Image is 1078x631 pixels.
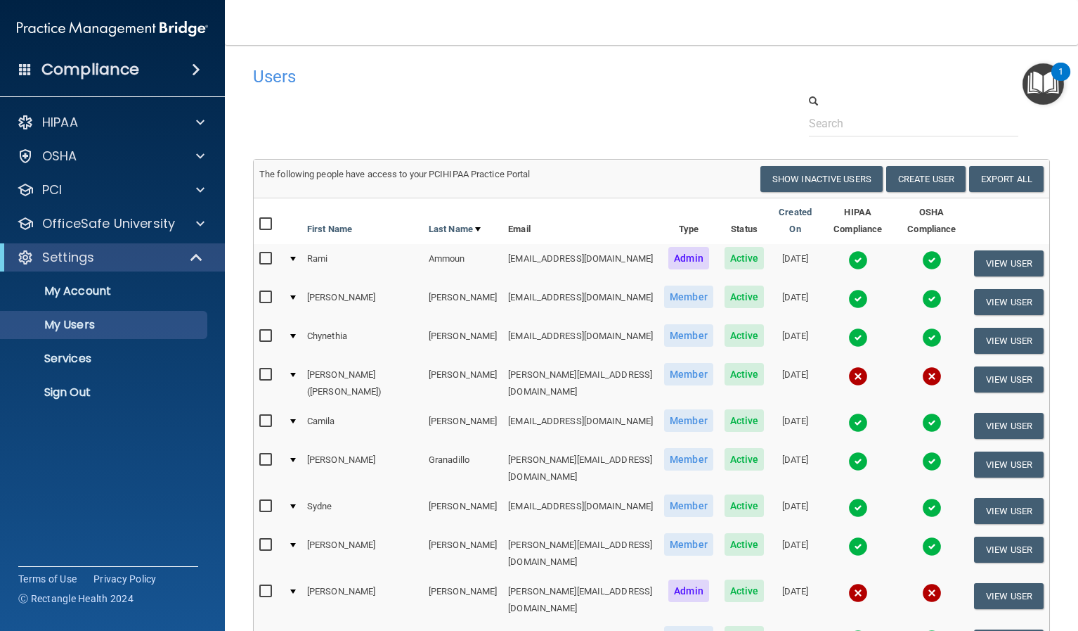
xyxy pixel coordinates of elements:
[9,318,201,332] p: My Users
[922,413,942,433] img: tick.e7d51cea.svg
[848,367,868,386] img: cross.ca9f0e7f.svg
[821,198,895,244] th: HIPAA Compliance
[17,215,204,232] a: OfficeSafe University
[725,533,765,556] span: Active
[42,148,77,165] p: OSHA
[664,448,713,471] span: Member
[848,413,868,433] img: tick.e7d51cea.svg
[974,250,1044,276] button: View User
[93,572,157,586] a: Privacy Policy
[423,492,502,530] td: [PERSON_NAME]
[769,445,820,492] td: [DATE]
[769,321,820,360] td: [DATE]
[725,448,765,471] span: Active
[9,385,201,400] p: Sign Out
[848,583,868,603] img: cross.ca9f0e7f.svg
[301,407,423,445] td: Camila
[18,592,134,606] span: Ⓒ Rectangle Health 2024
[809,110,1018,136] input: Search
[502,283,658,321] td: [EMAIL_ADDRESS][DOMAIN_NAME]
[429,221,481,238] a: Last Name
[719,198,770,244] th: Status
[42,181,62,198] p: PCI
[423,407,502,445] td: [PERSON_NAME]
[664,409,713,432] span: Member
[307,221,352,238] a: First Name
[769,244,820,283] td: [DATE]
[423,244,502,283] td: Ammoun
[775,204,814,238] a: Created On
[848,250,868,270] img: tick.e7d51cea.svg
[769,530,820,577] td: [DATE]
[423,283,502,321] td: [PERSON_NAME]
[17,114,204,131] a: HIPAA
[974,289,1044,315] button: View User
[502,445,658,492] td: [PERSON_NAME][EMAIL_ADDRESS][DOMAIN_NAME]
[922,498,942,518] img: tick.e7d51cea.svg
[502,530,658,577] td: [PERSON_NAME][EMAIL_ADDRESS][DOMAIN_NAME]
[502,407,658,445] td: [EMAIL_ADDRESS][DOMAIN_NAME]
[301,577,423,623] td: [PERSON_NAME]
[974,367,1044,393] button: View User
[502,577,658,623] td: [PERSON_NAME][EMAIL_ADDRESS][DOMAIN_NAME]
[769,283,820,321] td: [DATE]
[974,413,1044,439] button: View User
[922,250,942,270] img: tick.e7d51cea.svg
[769,577,820,623] td: [DATE]
[725,409,765,432] span: Active
[17,249,204,266] a: Settings
[895,198,968,244] th: OSHA Compliance
[17,181,204,198] a: PCI
[664,324,713,347] span: Member
[668,580,709,602] span: Admin
[42,215,175,232] p: OfficeSafe University
[41,60,139,79] h4: Compliance
[9,352,201,366] p: Services
[664,495,713,517] span: Member
[502,244,658,283] td: [EMAIL_ADDRESS][DOMAIN_NAME]
[423,321,502,360] td: [PERSON_NAME]
[725,363,765,385] span: Active
[848,498,868,518] img: tick.e7d51cea.svg
[769,492,820,530] td: [DATE]
[974,328,1044,354] button: View User
[502,492,658,530] td: [EMAIL_ADDRESS][DOMAIN_NAME]
[664,286,713,308] span: Member
[760,166,883,192] button: Show Inactive Users
[922,583,942,603] img: cross.ca9f0e7f.svg
[423,530,502,577] td: [PERSON_NAME]
[301,530,423,577] td: [PERSON_NAME]
[301,360,423,407] td: [PERSON_NAME] ([PERSON_NAME])
[502,360,658,407] td: [PERSON_NAME][EMAIL_ADDRESS][DOMAIN_NAME]
[423,577,502,623] td: [PERSON_NAME]
[769,360,820,407] td: [DATE]
[848,289,868,309] img: tick.e7d51cea.svg
[301,445,423,492] td: [PERSON_NAME]
[502,321,658,360] td: [EMAIL_ADDRESS][DOMAIN_NAME]
[502,198,658,244] th: Email
[835,531,1061,587] iframe: Drift Widget Chat Controller
[974,498,1044,524] button: View User
[725,324,765,347] span: Active
[42,249,94,266] p: Settings
[301,321,423,360] td: Chynethia
[725,580,765,602] span: Active
[848,328,868,348] img: tick.e7d51cea.svg
[42,114,78,131] p: HIPAA
[664,533,713,556] span: Member
[17,15,208,43] img: PMB logo
[259,169,531,179] span: The following people have access to your PCIHIPAA Practice Portal
[886,166,966,192] button: Create User
[922,289,942,309] img: tick.e7d51cea.svg
[423,360,502,407] td: [PERSON_NAME]
[301,283,423,321] td: [PERSON_NAME]
[769,407,820,445] td: [DATE]
[664,363,713,385] span: Member
[848,452,868,471] img: tick.e7d51cea.svg
[423,445,502,492] td: Granadillo
[668,247,709,269] span: Admin
[9,284,201,298] p: My Account
[969,166,1044,192] a: Export All
[301,244,423,283] td: Rami
[301,492,423,530] td: Sydne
